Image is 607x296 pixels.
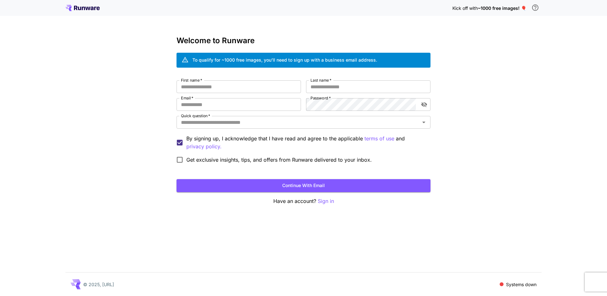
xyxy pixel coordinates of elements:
[177,36,430,45] h3: Welcome to Runware
[181,95,193,101] label: Email
[364,135,394,143] p: terms of use
[506,281,537,288] p: Systems down
[529,1,542,14] button: In order to qualify for free credit, you need to sign up with a business email address and click ...
[181,77,202,83] label: First name
[186,143,222,151] button: By signing up, I acknowledge that I have read and agree to the applicable terms of use and
[418,99,430,110] button: toggle password visibility
[186,143,222,151] p: privacy policy.
[364,135,394,143] button: By signing up, I acknowledge that I have read and agree to the applicable and privacy policy.
[83,281,114,288] p: © 2025, [URL]
[181,113,210,118] label: Quick question
[177,197,430,205] p: Have an account?
[186,135,425,151] p: By signing up, I acknowledge that I have read and agree to the applicable and
[186,156,372,164] span: Get exclusive insights, tips, and offers from Runware delivered to your inbox.
[318,197,334,205] button: Sign in
[177,179,430,192] button: Continue with email
[478,5,526,11] span: ~1000 free images! 🎈
[310,77,331,83] label: Last name
[419,118,428,127] button: Open
[192,57,377,63] div: To qualify for ~1000 free images, you’ll need to sign up with a business email address.
[452,5,478,11] span: Kick off with
[310,95,331,101] label: Password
